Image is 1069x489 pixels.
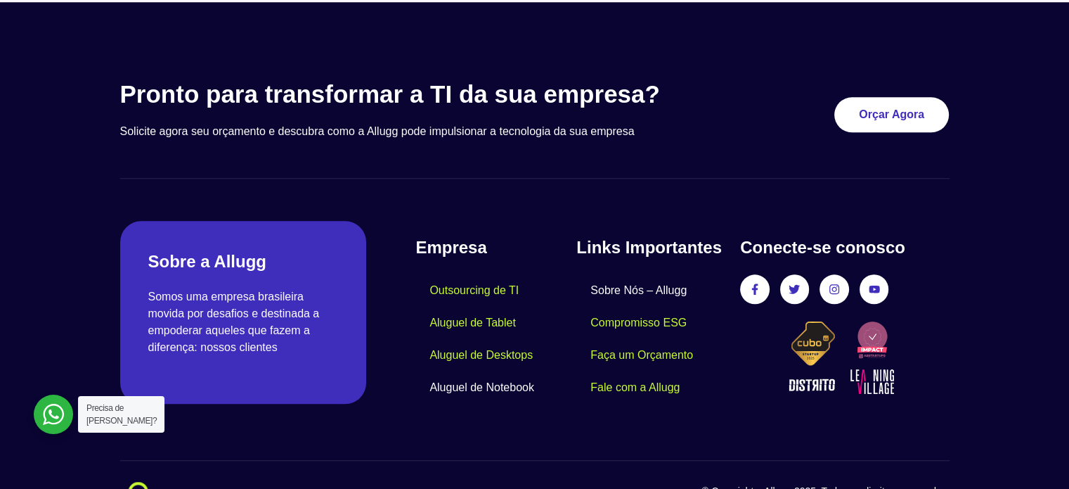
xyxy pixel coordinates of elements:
nav: Menu [576,274,726,404]
a: Outsourcing de TI [415,274,533,307]
nav: Menu [415,274,576,404]
h4: Conecte-se conosco [740,235,949,260]
h3: Pronto para transformar a TI da sua empresa? [120,80,725,109]
p: Somos uma empresa brasileira movida por desafios e destinada a empoderar aqueles que fazem a dife... [148,288,339,356]
a: Aluguel de Tablet [415,307,529,339]
a: Faça um Orçamento [576,339,707,371]
a: Sobre Nós – Allugg [576,274,701,307]
span: Orçar Agora [859,109,924,120]
a: Aluguel de Notebook [415,371,548,404]
a: Aluguel de Desktops [415,339,547,371]
a: Orçar Agora [834,97,949,132]
iframe: Chat Widget [817,310,1069,489]
a: Fale com a Allugg [576,371,694,404]
h4: Empresa [415,235,576,260]
h2: Sobre a Allugg [148,249,339,274]
p: Solicite agora seu orçamento e descubra como a Allugg pode impulsionar a tecnologia da sua empresa [120,123,725,140]
div: Widget de chat [817,310,1069,489]
h4: Links Importantes [576,235,726,260]
a: Compromisso ESG [576,307,701,339]
span: Precisa de [PERSON_NAME]? [86,403,157,426]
